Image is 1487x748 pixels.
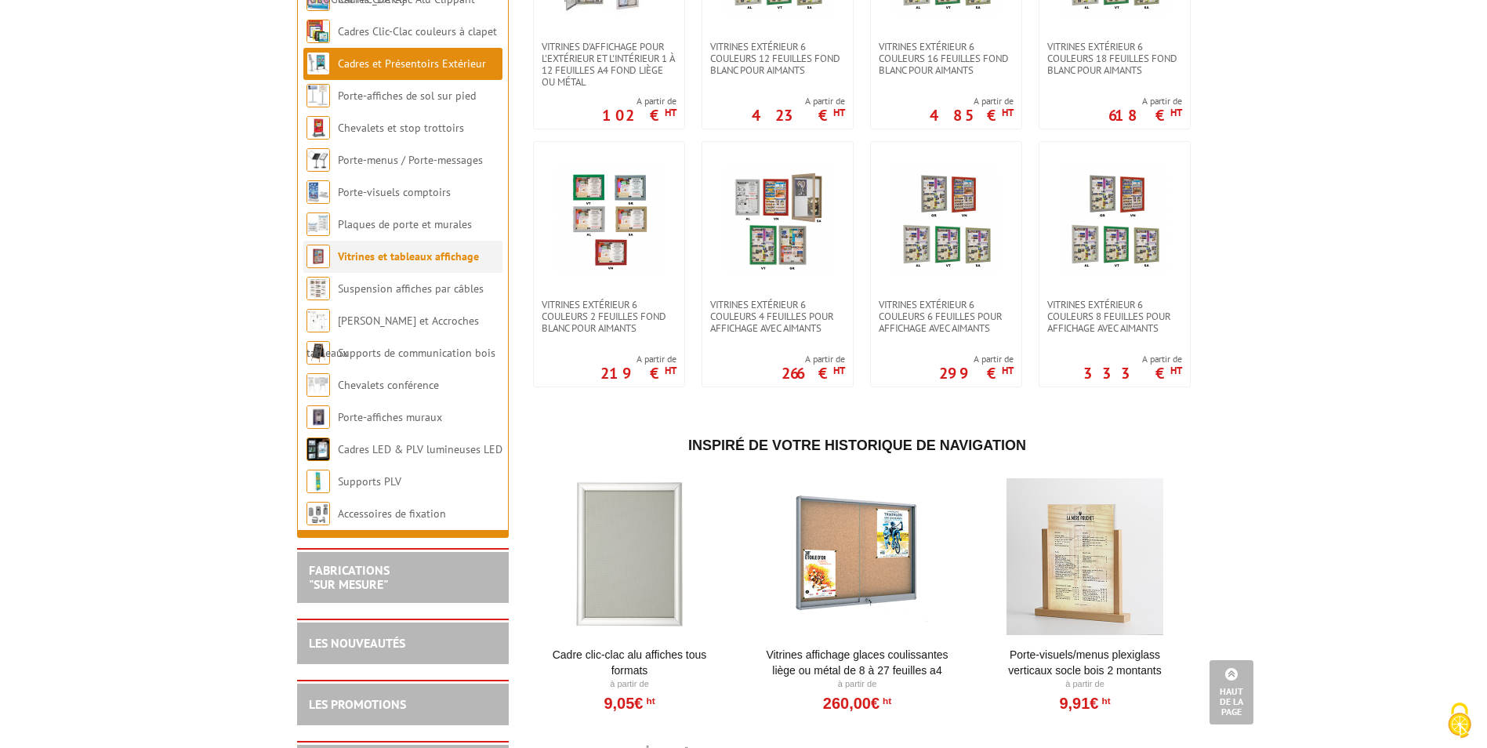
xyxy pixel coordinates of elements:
[1047,299,1182,334] span: Vitrines extérieur 6 couleurs 8 feuilles pour affichage avec aimants
[306,116,330,140] img: Chevalets et stop trottoirs
[600,369,676,378] p: 219 €
[306,212,330,236] img: Plaques de porte et murales
[534,41,684,88] a: Vitrines d'affichage pour l'extérieur et l'intérieur 1 à 12 feuilles A4 fond liège ou métal
[533,647,727,678] a: Cadre Clic-Clac Alu affiches tous formats
[1002,364,1014,377] sup: HT
[602,111,676,120] p: 102 €
[688,438,1026,453] span: Inspiré de votre historique de navigation
[1210,660,1253,724] a: Haut de la page
[600,353,676,365] span: A partir de
[1108,111,1182,120] p: 618 €
[338,281,484,296] a: Suspension affiches par câbles
[338,217,472,231] a: Plaques de porte et murales
[309,696,406,712] a: LES PROMOTIONS
[306,277,330,300] img: Suspension affiches par câbles
[891,165,1001,275] img: Vitrines extérieur 6 couleurs 6 feuilles pour affichage avec aimants
[338,89,476,103] a: Porte-affiches de sol sur pied
[1002,106,1014,119] sup: HT
[1170,106,1182,119] sup: HT
[306,502,330,525] img: Accessoires de fixation
[338,24,497,38] a: Cadres Clic-Clac couleurs à clapet
[930,95,1014,107] span: A partir de
[1432,695,1487,748] button: Cookies (fenêtre modale)
[879,41,1014,76] span: Vitrines extérieur 6 couleurs 16 feuilles fond blanc pour aimants
[939,369,1014,378] p: 299 €
[1060,165,1170,275] img: Vitrines extérieur 6 couleurs 8 feuilles pour affichage avec aimants
[306,470,330,493] img: Supports PLV
[665,364,676,377] sup: HT
[760,678,954,691] p: À partir de
[988,678,1182,691] p: À partir de
[782,353,845,365] span: A partir de
[665,106,676,119] sup: HT
[823,699,891,708] a: 260,00€HT
[306,180,330,204] img: Porte-visuels comptoirs
[833,106,845,119] sup: HT
[1047,41,1182,76] span: Vitrines extérieur 6 couleurs 18 feuilles fond blanc pour aimants
[833,364,845,377] sup: HT
[1039,41,1190,76] a: Vitrines extérieur 6 couleurs 18 feuilles fond blanc pour aimants
[1039,299,1190,334] a: Vitrines extérieur 6 couleurs 8 feuilles pour affichage avec aimants
[338,185,451,199] a: Porte-visuels comptoirs
[306,52,330,75] img: Cadres et Présentoirs Extérieur
[338,378,439,392] a: Chevalets conférence
[1083,369,1182,378] p: 333 €
[710,299,845,334] span: Vitrines extérieur 6 couleurs 4 feuilles pour affichage avec aimants
[643,695,655,706] sup: HT
[1170,364,1182,377] sup: HT
[988,647,1182,678] a: Porte-Visuels/Menus Plexiglass Verticaux Socle Bois 2 Montants
[604,699,655,708] a: 9,05€HT
[702,299,853,334] a: Vitrines extérieur 6 couleurs 4 feuilles pour affichage avec aimants
[338,442,502,456] a: Cadres LED & PLV lumineuses LED
[1108,95,1182,107] span: A partir de
[542,299,676,334] span: Vitrines extérieur 6 couleurs 2 feuilles fond blanc pour aimants
[1059,699,1110,708] a: 9,91€HT
[306,438,330,461] img: Cadres LED & PLV lumineuses LED
[760,647,954,678] a: Vitrines affichage glaces coulissantes liège ou métal de 8 à 27 feuilles A4
[880,695,891,706] sup: HT
[306,309,330,332] img: Cimaises et Accroches tableaux
[306,405,330,429] img: Porte-affiches muraux
[338,346,495,360] a: Supports de communication bois
[1083,353,1182,365] span: A partir de
[1098,695,1110,706] sup: HT
[338,153,483,167] a: Porte-menus / Porte-messages
[871,41,1021,76] a: Vitrines extérieur 6 couleurs 16 feuilles fond blanc pour aimants
[309,562,390,592] a: FABRICATIONS"Sur Mesure"
[602,95,676,107] span: A partir de
[309,635,405,651] a: LES NOUVEAUTÉS
[723,165,832,275] img: Vitrines extérieur 6 couleurs 4 feuilles pour affichage avec aimants
[338,249,479,263] a: Vitrines et tableaux affichage
[533,678,727,691] p: À partir de
[534,299,684,334] a: Vitrines extérieur 6 couleurs 2 feuilles fond blanc pour aimants
[752,111,845,120] p: 423 €
[710,41,845,76] span: Vitrines extérieur 6 couleurs 12 feuilles fond blanc pour aimants
[879,299,1014,334] span: Vitrines extérieur 6 couleurs 6 feuilles pour affichage avec aimants
[554,165,664,275] img: Vitrines extérieur 6 couleurs 2 feuilles fond blanc pour aimants
[338,56,486,71] a: Cadres et Présentoirs Extérieur
[338,507,446,521] a: Accessoires de fixation
[306,20,330,43] img: Cadres Clic-Clac couleurs à clapet
[306,245,330,268] img: Vitrines et tableaux affichage
[306,84,330,107] img: Porte-affiches de sol sur pied
[930,111,1014,120] p: 485 €
[338,121,464,135] a: Chevalets et stop trottoirs
[1440,701,1479,740] img: Cookies (fenêtre modale)
[542,41,676,88] span: Vitrines d'affichage pour l'extérieur et l'intérieur 1 à 12 feuilles A4 fond liège ou métal
[782,369,845,378] p: 266 €
[306,373,330,397] img: Chevalets conférence
[338,410,442,424] a: Porte-affiches muraux
[752,95,845,107] span: A partir de
[338,474,401,488] a: Supports PLV
[939,353,1014,365] span: A partir de
[306,314,479,360] a: [PERSON_NAME] et Accroches tableaux
[702,41,853,76] a: Vitrines extérieur 6 couleurs 12 feuilles fond blanc pour aimants
[306,148,330,172] img: Porte-menus / Porte-messages
[871,299,1021,334] a: Vitrines extérieur 6 couleurs 6 feuilles pour affichage avec aimants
